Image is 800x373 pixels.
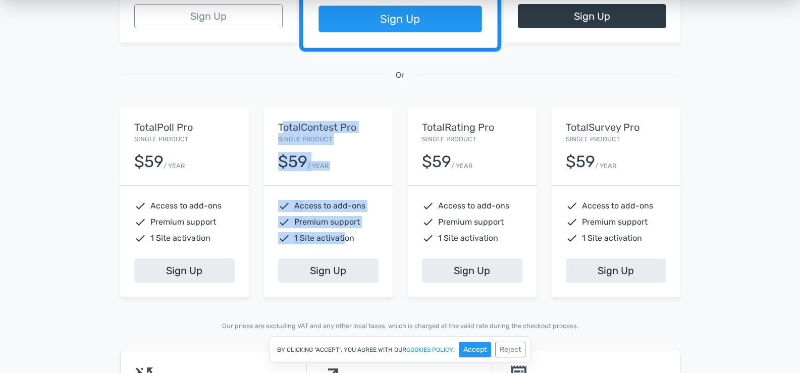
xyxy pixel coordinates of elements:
[422,122,522,133] h5: TotalRating Pro
[278,135,332,143] small: Single Product
[134,232,146,244] span: check
[278,153,307,171] div: $59
[566,216,578,228] span: check
[495,342,525,357] button: Reject
[164,161,185,171] small: / YEAR
[294,200,365,212] span: Access to add-ons
[278,122,379,133] h5: TotalContest Pro
[566,200,578,212] span: check
[278,216,290,228] span: check
[438,216,504,228] span: Premium support
[134,216,146,228] span: check
[269,336,531,363] div: By clicking "Accept", you agree with our .
[422,232,434,244] span: check
[307,161,329,171] small: / YEAR
[294,216,360,228] span: Premium support
[582,232,642,244] span: 1 Site activation
[150,216,216,228] span: Premium support
[150,200,222,212] span: Access to add-ons
[134,200,146,212] span: check
[582,200,653,212] span: Access to add-ons
[396,69,404,81] span: Or
[134,4,283,28] a: Sign Up
[566,135,620,143] small: Single Product
[518,4,666,28] a: Sign Up
[134,122,235,133] h5: TotalPoll Pro
[318,6,482,33] a: Sign Up
[566,258,666,283] a: Sign Up
[566,232,578,244] span: check
[438,232,498,244] span: 1 Site activation
[278,232,290,244] span: check
[422,153,451,171] div: $59
[422,258,522,283] a: Sign Up
[566,122,666,133] h5: TotalSurvey Pro
[422,200,434,212] span: check
[406,347,453,353] a: cookies policy
[595,161,616,171] small: / YEAR
[582,216,648,228] span: Premium support
[294,232,354,244] span: 1 Site activation
[422,216,434,228] span: check
[120,321,680,331] p: Our prices are excluding VAT and any other local taxes, which is charged at the valid rate during...
[459,342,491,357] button: Accept
[150,232,210,244] span: 1 Site activation
[134,135,188,143] small: Single Product
[566,153,595,171] div: $59
[134,258,235,283] a: Sign Up
[438,200,509,212] span: Access to add-ons
[278,258,379,283] a: Sign Up
[134,153,164,171] div: $59
[278,200,290,212] span: check
[451,161,472,171] small: / YEAR
[422,135,476,143] small: Single Product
